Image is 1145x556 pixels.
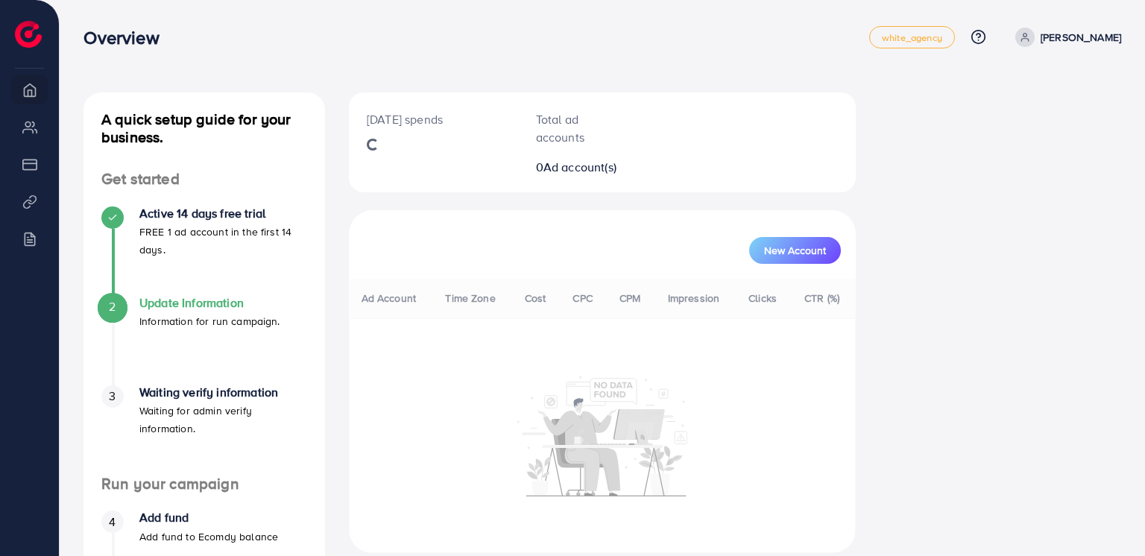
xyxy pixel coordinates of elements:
[139,206,307,221] h4: Active 14 days free trial
[83,296,325,385] li: Update Information
[139,312,280,330] p: Information for run campaign.
[109,514,116,531] span: 4
[139,402,307,437] p: Waiting for admin verify information.
[139,528,278,546] p: Add fund to Ecomdy balance
[15,21,42,48] img: logo
[869,26,955,48] a: white_agency
[139,296,280,310] h4: Update Information
[1009,28,1121,47] a: [PERSON_NAME]
[1041,28,1121,46] p: [PERSON_NAME]
[764,245,826,256] span: New Account
[83,27,171,48] h3: Overview
[109,298,116,315] span: 2
[139,511,278,525] h4: Add fund
[882,33,942,42] span: white_agency
[543,159,616,175] span: Ad account(s)
[139,385,307,399] h4: Waiting verify information
[109,388,116,405] span: 3
[83,475,325,493] h4: Run your campaign
[83,206,325,296] li: Active 14 days free trial
[749,237,841,264] button: New Account
[83,110,325,146] h4: A quick setup guide for your business.
[536,110,627,146] p: Total ad accounts
[139,223,307,259] p: FREE 1 ad account in the first 14 days.
[83,170,325,189] h4: Get started
[367,110,500,128] p: [DATE] spends
[536,160,627,174] h2: 0
[83,385,325,475] li: Waiting verify information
